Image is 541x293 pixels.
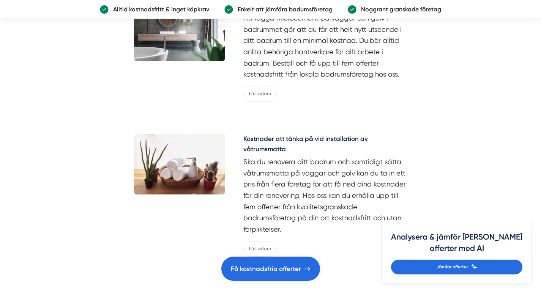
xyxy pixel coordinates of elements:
span: Få kostnadsfria offerter [231,264,301,274]
a: Jämför offerter [391,260,522,274]
p: Att lägga microcement på väggar och golv i badrummet gör att du får ett helt nytt utseende i ditt... [243,13,407,80]
p: Enkelt att jämföra badumsföretag [233,5,333,14]
a: Läs vidare [243,86,277,102]
p: Alltid kostnadsfritt & inget köpkrav [109,5,209,14]
a: Kostnader att tänka på vid installation av våtrumsmatta [243,134,407,156]
span: Jämför offerter [436,263,468,271]
p: Noggrant granskade företag [356,5,441,14]
a: Läs vidare [243,241,277,257]
a: Få kostnadsfria offerter [221,257,320,281]
img: Microcement på våtrumsmatta (våra tips & råd) [134,0,225,61]
img: Kostnader att tänka på vid installation av våtrumsmatta [134,134,225,194]
p: Ska du renovera ditt badrum och samtidigt sätta våtrumsmatta på väggar och golv kan du ta in ett ... [243,156,407,235]
h4: Analysera & jämför [PERSON_NAME] offerter med AI [391,231,522,260]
